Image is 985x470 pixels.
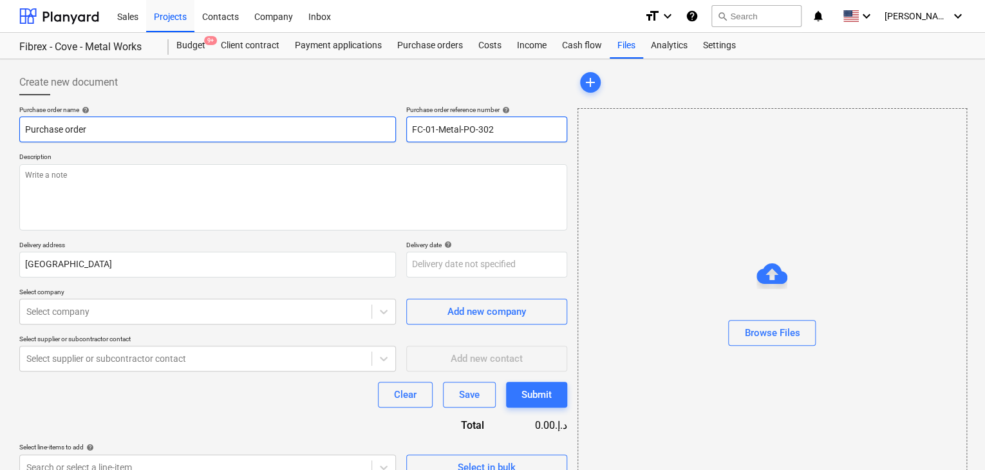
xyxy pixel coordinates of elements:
a: Budget9+ [169,33,213,59]
div: Save [459,386,480,403]
div: Fibrex - Cove - Metal Works [19,41,153,54]
input: Delivery address [19,252,396,277]
p: Select company [19,288,396,299]
i: keyboard_arrow_down [660,8,675,24]
input: Order number [406,117,567,142]
div: Total [400,418,505,433]
span: [PERSON_NAME] [885,11,949,21]
span: help [500,106,510,114]
div: Budget [169,33,213,59]
span: help [79,106,89,114]
button: Add new company [406,299,567,324]
a: Payment applications [287,33,389,59]
span: help [442,241,452,249]
button: Submit [506,382,567,408]
div: Submit [521,386,552,403]
div: Select line-items to add [19,443,396,451]
div: Browse Files [744,324,800,341]
a: Cash flow [554,33,610,59]
a: Purchase orders [389,33,471,59]
button: Browse Files [728,320,816,346]
i: Knowledge base [686,8,699,24]
div: Clear [394,386,417,403]
p: Select supplier or subcontractor contact [19,335,396,346]
i: format_size [644,8,660,24]
a: Files [610,33,643,59]
a: Income [509,33,554,59]
span: 9+ [204,36,217,45]
div: Delivery date [406,241,567,249]
div: Purchase order name [19,106,396,114]
input: Document name [19,117,396,142]
p: Delivery address [19,241,396,252]
p: Description [19,153,567,164]
a: Analytics [643,33,695,59]
button: Save [443,382,496,408]
button: Search [711,5,802,27]
span: search [717,11,727,21]
span: Create new document [19,75,118,90]
iframe: Chat Widget [921,408,985,470]
span: help [84,444,94,451]
i: keyboard_arrow_down [950,8,966,24]
span: add [583,75,598,90]
div: 0.00د.إ.‏ [505,418,567,433]
a: Settings [695,33,744,59]
a: Client contract [213,33,287,59]
a: Costs [471,33,509,59]
button: Clear [378,382,433,408]
i: notifications [812,8,825,24]
input: Delivery date not specified [406,252,567,277]
div: Purchase order reference number [406,106,567,114]
div: Add new company [447,303,526,320]
i: keyboard_arrow_down [859,8,874,24]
